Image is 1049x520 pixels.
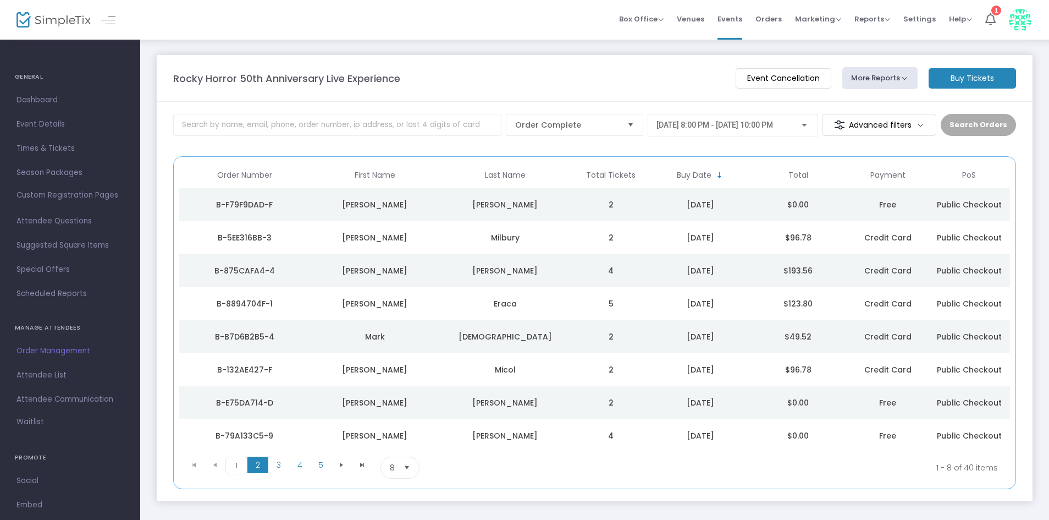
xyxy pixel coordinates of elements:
[312,397,437,408] div: Maria
[310,457,331,473] span: Page 5
[312,199,437,210] div: Shanna
[182,364,307,375] div: B-132AE427-F
[16,117,124,132] span: Event Details
[312,430,437,441] div: Angelina
[755,5,782,33] span: Orders
[443,298,567,309] div: Eraca
[182,232,307,243] div: B-5EE316BB-3
[570,353,652,386] td: 2
[654,232,747,243] div: 10/15/2025
[312,298,437,309] div: Jennifer
[390,462,395,473] span: 8
[173,71,400,86] m-panel-title: Rocky Horror 50th Anniversary Live Experience
[788,171,808,180] span: Total
[182,430,307,441] div: B-79A133C5-9
[654,298,747,309] div: 10/15/2025
[15,317,125,339] h4: MANAGE ATTENDEES
[16,238,124,253] span: Suggested Square Items
[182,298,307,309] div: B-8894704F-1
[16,166,124,180] span: Season Packages
[677,5,704,33] span: Venues
[268,457,289,473] span: Page 3
[654,199,747,210] div: 10/15/2025
[879,430,896,441] span: Free
[749,386,847,419] td: $0.00
[485,171,526,180] span: Last Name
[749,221,847,254] td: $96.78
[182,199,307,210] div: B-F79F9DAD-F
[736,68,831,89] m-button: Event Cancellation
[864,298,912,309] span: Credit Card
[937,265,1002,276] span: Public Checkout
[623,114,638,135] button: Select
[949,14,972,24] span: Help
[570,162,652,188] th: Total Tickets
[443,331,567,342] div: Temple
[937,397,1002,408] span: Public Checkout
[15,447,125,469] h4: PROMOTE
[312,232,437,243] div: Michael
[358,461,367,469] span: Go to the last page
[443,430,567,441] div: Homon
[834,119,845,130] img: filter
[337,461,346,469] span: Go to the next page
[515,119,619,130] span: Order Complete
[443,232,567,243] div: Milbury
[619,14,664,24] span: Box Office
[182,331,307,342] div: B-B7D6B2B5-4
[937,430,1002,441] span: Public Checkout
[443,397,567,408] div: McGaughey
[654,397,747,408] div: 10/15/2025
[715,171,724,180] span: Sortable
[217,171,272,180] span: Order Number
[854,14,890,24] span: Reports
[937,199,1002,210] span: Public Checkout
[179,162,1010,452] div: Data table
[182,397,307,408] div: B-E75DA714-D
[870,171,906,180] span: Payment
[656,121,773,129] span: [DATE] 8:00 PM - [DATE] 10:00 PM
[16,214,124,228] span: Attendee Questions
[937,298,1002,309] span: Public Checkout
[16,190,118,201] span: Custom Registration Pages
[864,265,912,276] span: Credit Card
[570,320,652,353] td: 2
[749,188,847,221] td: $0.00
[864,364,912,375] span: Credit Card
[225,457,247,474] span: Page 1
[443,199,567,210] div: Kangas
[182,265,307,276] div: B-875CAFA4-4
[677,171,711,180] span: Buy Date
[937,364,1002,375] span: Public Checkout
[879,397,896,408] span: Free
[864,331,912,342] span: Credit Card
[717,5,742,33] span: Events
[16,392,124,407] span: Attendee Communication
[991,6,1001,15] div: 1
[903,5,936,33] span: Settings
[399,457,415,478] button: Select
[795,14,841,24] span: Marketing
[864,232,912,243] span: Credit Card
[962,171,976,180] span: PoS
[16,474,124,488] span: Social
[16,287,124,301] span: Scheduled Reports
[749,320,847,353] td: $49.52
[355,171,395,180] span: First Name
[312,331,437,342] div: Mark
[937,331,1002,342] span: Public Checkout
[570,254,652,287] td: 4
[570,419,652,452] td: 4
[16,498,124,512] span: Embed
[443,265,567,276] div: Rieves
[528,457,998,479] kendo-pager-info: 1 - 8 of 40 items
[570,221,652,254] td: 2
[352,457,373,473] span: Go to the last page
[654,331,747,342] div: 10/15/2025
[749,254,847,287] td: $193.56
[842,67,918,89] button: More Reports
[937,232,1002,243] span: Public Checkout
[16,368,124,382] span: Attendee List
[16,417,44,428] span: Waitlist
[312,265,437,276] div: Gregory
